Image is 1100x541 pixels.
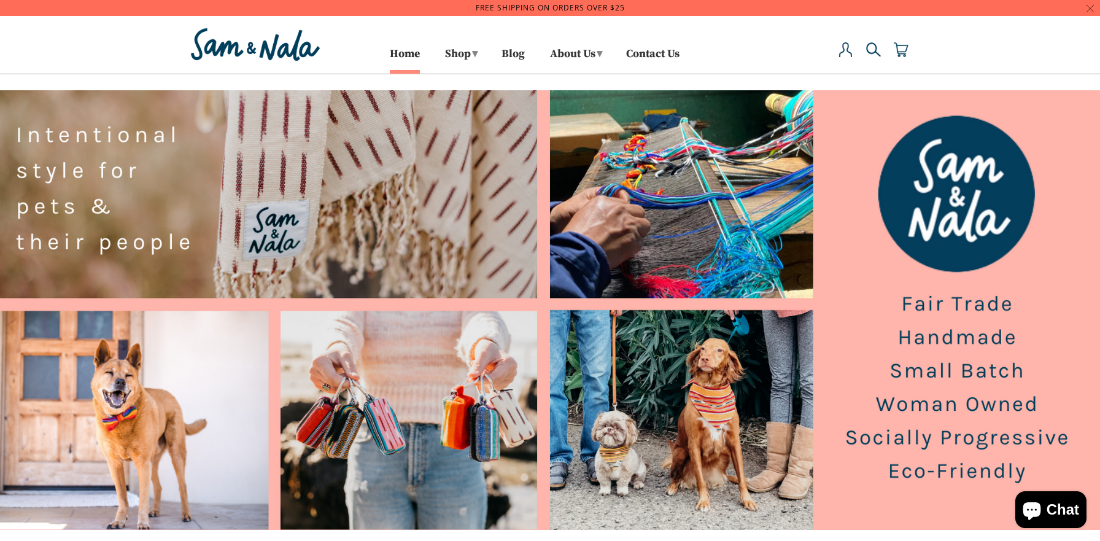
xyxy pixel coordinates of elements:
span: ▾ [597,47,602,61]
a: Free Shipping on orders over $25 [476,2,625,13]
a: Contact Us [626,50,680,70]
a: Search [866,42,881,70]
img: user-icon [839,42,853,57]
img: Sam & Nala [188,25,323,64]
a: Blog [502,50,525,70]
img: cart-icon [894,42,908,57]
a: My Account [839,42,853,70]
a: About Us▾ [546,43,605,70]
img: search-icon [866,42,881,57]
inbox-online-store-chat: Shopify online store chat [1012,491,1090,531]
a: Home [390,50,420,70]
a: Shop▾ [441,43,481,70]
span: ▾ [472,47,478,61]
